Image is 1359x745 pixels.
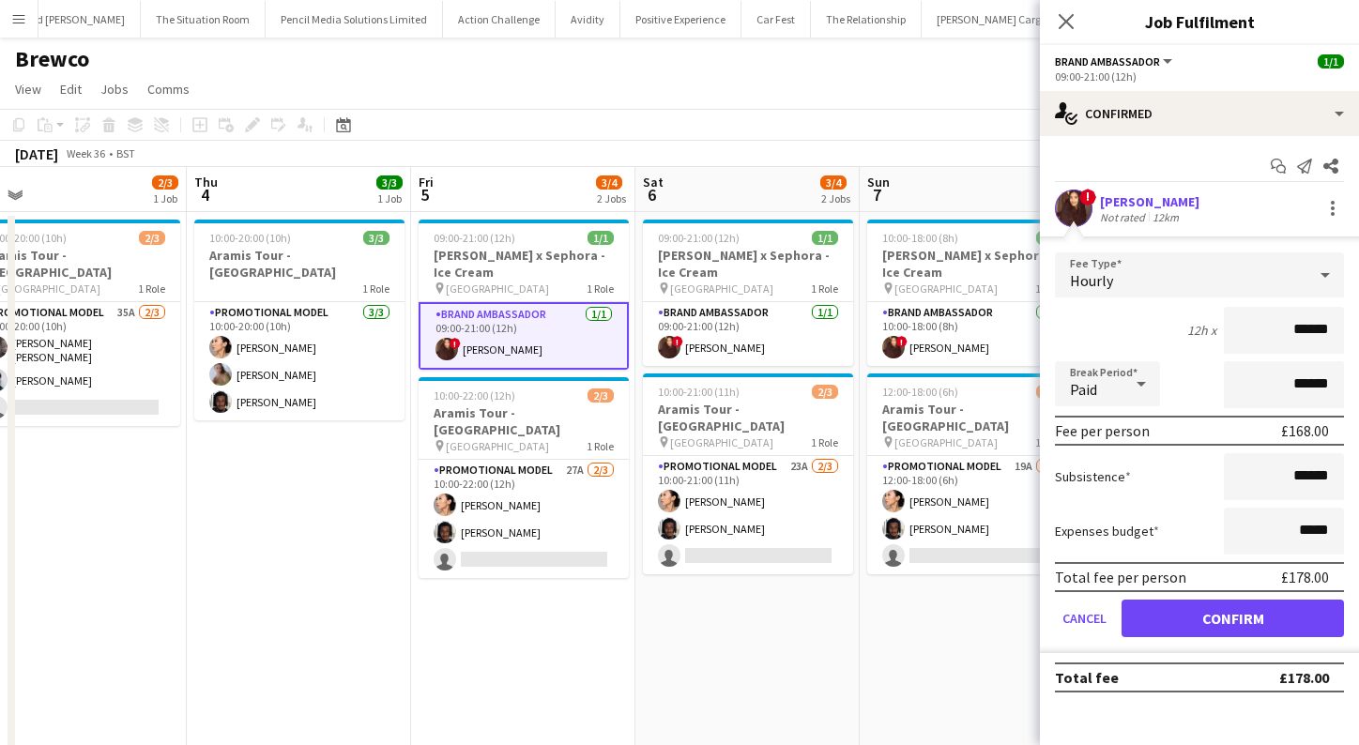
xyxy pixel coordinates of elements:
h1: Brewco [15,45,89,73]
span: Thu [194,174,218,190]
div: [DATE] [15,144,58,163]
app-card-role: Promotional Model27A2/310:00-22:00 (12h)[PERSON_NAME][PERSON_NAME] [419,460,629,578]
h3: Aramis Tour - [GEOGRAPHIC_DATA] [419,404,629,438]
span: 3/3 [363,231,389,245]
span: Sat [643,174,664,190]
span: ! [896,336,908,347]
button: Pencil Media Solutions Limited [266,1,443,38]
span: Jobs [100,81,129,98]
h3: Aramis Tour - [GEOGRAPHIC_DATA] [194,247,405,281]
span: Edit [60,81,82,98]
span: 10:00-20:00 (10h) [209,231,291,245]
span: 4 [191,184,218,205]
button: The Relationship [811,1,922,38]
button: The Situation Room [141,1,266,38]
button: [PERSON_NAME] Cargobull [922,1,1080,38]
div: [PERSON_NAME] [1100,193,1199,210]
div: Confirmed [1040,91,1359,136]
app-card-role: Brand Ambassador1/109:00-21:00 (12h)![PERSON_NAME] [643,302,853,366]
label: Expenses budget [1055,523,1159,540]
app-job-card: 09:00-21:00 (12h)1/1[PERSON_NAME] x Sephora - Ice Cream [GEOGRAPHIC_DATA]1 RoleBrand Ambassador1/... [419,220,629,370]
span: 1 Role [587,439,614,453]
div: 12h x [1187,322,1216,339]
button: Car Fest [741,1,811,38]
span: 1 Role [811,281,838,296]
span: 1/1 [812,231,838,245]
span: 3/3 [376,175,403,190]
span: Brand Ambassador [1055,54,1160,68]
span: 2/3 [152,175,178,190]
span: 2/3 [1036,385,1062,399]
span: ! [1079,189,1096,205]
span: 1 Role [1035,435,1062,449]
a: Comms [140,77,197,101]
h3: Job Fulfilment [1040,9,1359,34]
app-job-card: 10:00-20:00 (10h)3/3Aramis Tour - [GEOGRAPHIC_DATA]1 RolePromotional Model3/310:00-20:00 (10h)[PE... [194,220,405,420]
h3: [PERSON_NAME] x Sephora - Ice Cream [419,247,629,281]
h3: Aramis Tour - [GEOGRAPHIC_DATA] [643,401,853,434]
a: Jobs [93,77,136,101]
button: Cancel [1055,600,1114,637]
div: 09:00-21:00 (12h) [1055,69,1344,84]
app-job-card: 12:00-18:00 (6h)2/3Aramis Tour - [GEOGRAPHIC_DATA] [GEOGRAPHIC_DATA]1 RolePromotional Model19A2/3... [867,373,1077,574]
app-job-card: 10:00-21:00 (11h)2/3Aramis Tour - [GEOGRAPHIC_DATA] [GEOGRAPHIC_DATA]1 RolePromotional Model23A2/... [643,373,853,574]
app-card-role: Promotional Model23A2/310:00-21:00 (11h)[PERSON_NAME][PERSON_NAME] [643,456,853,574]
span: 1 Role [811,435,838,449]
div: £178.00 [1281,568,1329,586]
span: 3/4 [596,175,622,190]
h3: [PERSON_NAME] x Sephora - Ice Cream [867,247,1077,281]
span: Hourly [1070,271,1113,290]
span: 1/1 [588,231,614,245]
span: Comms [147,81,190,98]
span: 5 [416,184,434,205]
span: Fri [419,174,434,190]
span: 1 Role [362,281,389,296]
span: 2/3 [812,385,838,399]
a: View [8,77,49,101]
div: £168.00 [1281,421,1329,440]
span: [GEOGRAPHIC_DATA] [446,281,549,296]
div: 2 Jobs [597,191,626,205]
app-job-card: 10:00-22:00 (12h)2/3Aramis Tour - [GEOGRAPHIC_DATA] [GEOGRAPHIC_DATA]1 RolePromotional Model27A2/... [419,377,629,578]
button: Confirm [1122,600,1344,637]
span: 12:00-18:00 (6h) [882,385,958,399]
span: 10:00-22:00 (12h) [434,388,515,403]
button: Action Challenge [443,1,556,38]
a: Edit [53,77,89,101]
span: [GEOGRAPHIC_DATA] [670,435,773,449]
span: 6 [640,184,664,205]
app-job-card: 10:00-18:00 (8h)1/1[PERSON_NAME] x Sephora - Ice Cream [GEOGRAPHIC_DATA]1 RoleBrand Ambassador1/1... [867,220,1077,366]
span: 1 Role [1035,281,1062,296]
span: 1 Role [138,281,165,296]
span: 10:00-18:00 (8h) [882,231,958,245]
span: Paid [1070,380,1097,399]
span: [GEOGRAPHIC_DATA] [894,435,998,449]
button: Positive Experience [620,1,741,38]
label: Subsistence [1055,468,1131,485]
div: BST [116,146,135,160]
span: [GEOGRAPHIC_DATA] [446,439,549,453]
span: 09:00-21:00 (12h) [434,231,515,245]
app-card-role: Promotional Model3/310:00-20:00 (10h)[PERSON_NAME][PERSON_NAME][PERSON_NAME] [194,302,405,420]
span: 1/1 [1318,54,1344,68]
h3: Aramis Tour - [GEOGRAPHIC_DATA] [867,401,1077,434]
div: Fee per person [1055,421,1150,440]
span: ! [450,338,461,349]
span: View [15,81,41,98]
div: 12km [1149,210,1183,224]
div: 2 Jobs [821,191,850,205]
app-card-role: Brand Ambassador1/110:00-18:00 (8h)![PERSON_NAME] [867,302,1077,366]
span: 09:00-21:00 (12h) [658,231,740,245]
app-card-role: Brand Ambassador1/109:00-21:00 (12h)![PERSON_NAME] [419,302,629,370]
span: 1 Role [587,281,614,296]
button: Brand Ambassador [1055,54,1175,68]
span: 7 [864,184,890,205]
h3: [PERSON_NAME] x Sephora - Ice Cream [643,247,853,281]
div: 1 Job [153,191,177,205]
span: Week 36 [62,146,109,160]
